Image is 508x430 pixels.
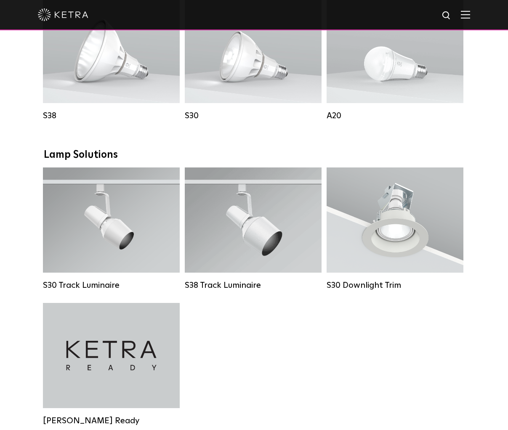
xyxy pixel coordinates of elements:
[43,280,180,290] div: S30 Track Luminaire
[185,167,322,290] a: S38 Track Luminaire Lumen Output:1100Colors:White / BlackBeam Angles:10° / 25° / 40° / 60°Wattage...
[185,111,322,121] div: S30
[43,303,180,426] a: [PERSON_NAME] Ready [PERSON_NAME] Ready
[442,11,452,21] img: search icon
[43,111,180,121] div: S38
[38,8,88,21] img: ketra-logo-2019-white
[44,149,465,161] div: Lamp Solutions
[43,167,180,290] a: S30 Track Luminaire Lumen Output:1100Colors:White / BlackBeam Angles:15° / 25° / 40° / 60° / 90°W...
[43,416,180,426] div: [PERSON_NAME] Ready
[327,280,463,290] div: S30 Downlight Trim
[327,111,463,121] div: A20
[461,11,470,19] img: Hamburger%20Nav.svg
[327,167,463,290] a: S30 Downlight Trim S30 Downlight Trim
[185,280,322,290] div: S38 Track Luminaire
